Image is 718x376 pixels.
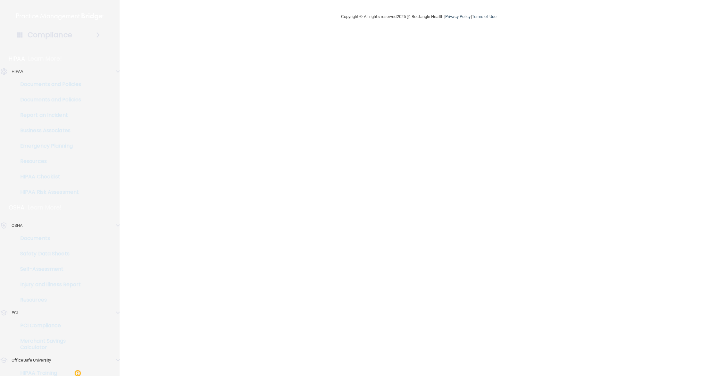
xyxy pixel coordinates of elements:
p: Report an Incident [4,112,92,118]
p: Self-Assessment [4,266,92,272]
p: Emergency Planning [4,143,92,149]
p: HIPAA [12,68,23,75]
h4: Compliance [28,30,72,39]
p: Documents [4,235,92,242]
p: Learn More! [28,55,62,63]
p: Documents and Policies [4,81,92,88]
p: Resources [4,297,92,303]
p: PCI [12,309,18,317]
p: Safety Data Sheets [4,251,92,257]
p: OSHA [12,222,22,229]
a: Terms of Use [472,14,497,19]
p: HIPAA Checklist [4,174,92,180]
p: HIPAA Risk Assessment [4,189,92,195]
a: Privacy Policy [445,14,471,19]
p: Business Associates [4,127,92,134]
p: Resources [4,158,92,165]
p: Learn More! [28,204,62,211]
p: OSHA [9,204,25,211]
div: Copyright © All rights reserved 2025 @ Rectangle Health | | [302,6,536,27]
img: PMB logo [16,10,104,23]
p: Merchant Savings Calculator [4,338,92,351]
p: Documents and Policies [4,97,92,103]
p: OfficeSafe University [12,356,51,364]
p: PCI Compliance [4,322,92,329]
p: Injury and Illness Report [4,281,92,288]
p: HIPAA [9,55,25,63]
